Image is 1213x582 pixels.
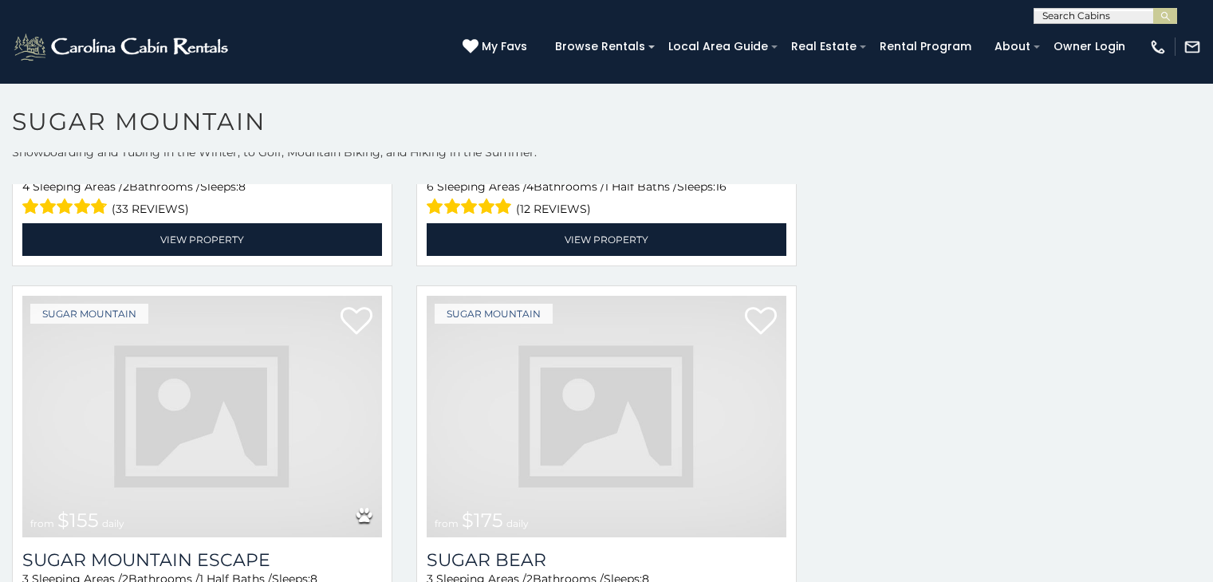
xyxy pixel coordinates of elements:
[745,305,777,339] a: Add to favorites
[783,34,864,59] a: Real Estate
[22,296,382,537] a: from $155 daily
[427,179,434,194] span: 6
[57,509,99,532] span: $155
[435,304,553,324] a: Sugar Mountain
[547,34,653,59] a: Browse Rentals
[427,296,786,537] a: from $175 daily
[482,38,527,55] span: My Favs
[22,179,30,194] span: 4
[463,38,531,56] a: My Favs
[427,549,786,571] a: Sugar Bear
[12,31,233,63] img: White-1-2.png
[22,223,382,256] a: View Property
[102,517,124,529] span: daily
[427,223,786,256] a: View Property
[506,517,529,529] span: daily
[427,296,786,537] img: dummy-image.jpg
[1149,38,1167,56] img: phone-regular-white.png
[30,517,54,529] span: from
[112,199,189,219] span: (33 reviews)
[715,179,727,194] span: 16
[341,305,372,339] a: Add to favorites
[462,509,503,532] span: $175
[435,517,459,529] span: from
[872,34,979,59] a: Rental Program
[22,549,382,571] a: Sugar Mountain Escape
[123,179,129,194] span: 2
[1046,34,1133,59] a: Owner Login
[30,304,148,324] a: Sugar Mountain
[516,199,591,219] span: (12 reviews)
[660,34,776,59] a: Local Area Guide
[427,179,786,219] div: Sleeping Areas / Bathrooms / Sleeps:
[1183,38,1201,56] img: mail-regular-white.png
[22,179,382,219] div: Sleeping Areas / Bathrooms / Sleeps:
[22,296,382,537] img: dummy-image.jpg
[238,179,246,194] span: 8
[987,34,1038,59] a: About
[605,179,677,194] span: 1 Half Baths /
[526,179,534,194] span: 4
